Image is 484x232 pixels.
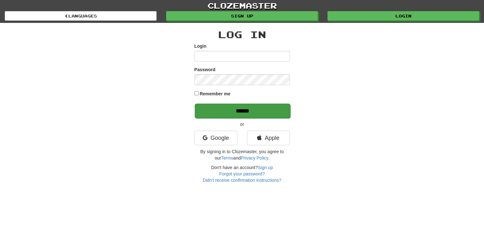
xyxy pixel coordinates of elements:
a: Sign up [166,11,318,21]
label: Login [194,43,207,49]
a: Sign up [258,165,273,170]
a: Google [194,131,237,145]
h2: Log In [194,29,290,40]
a: Privacy Policy [241,155,268,160]
a: Forgot your password? [219,171,265,176]
div: Don't have an account? [194,164,290,183]
p: By signing in to Clozemaster, you agree to our and . [194,148,290,161]
a: Apple [247,131,290,145]
label: Remember me [200,91,230,97]
a: Terms [221,155,233,160]
p: or [194,121,290,127]
label: Password [194,66,215,73]
a: Didn't receive confirmation instructions? [203,178,281,183]
a: Languages [5,11,157,21]
a: Login [327,11,479,21]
